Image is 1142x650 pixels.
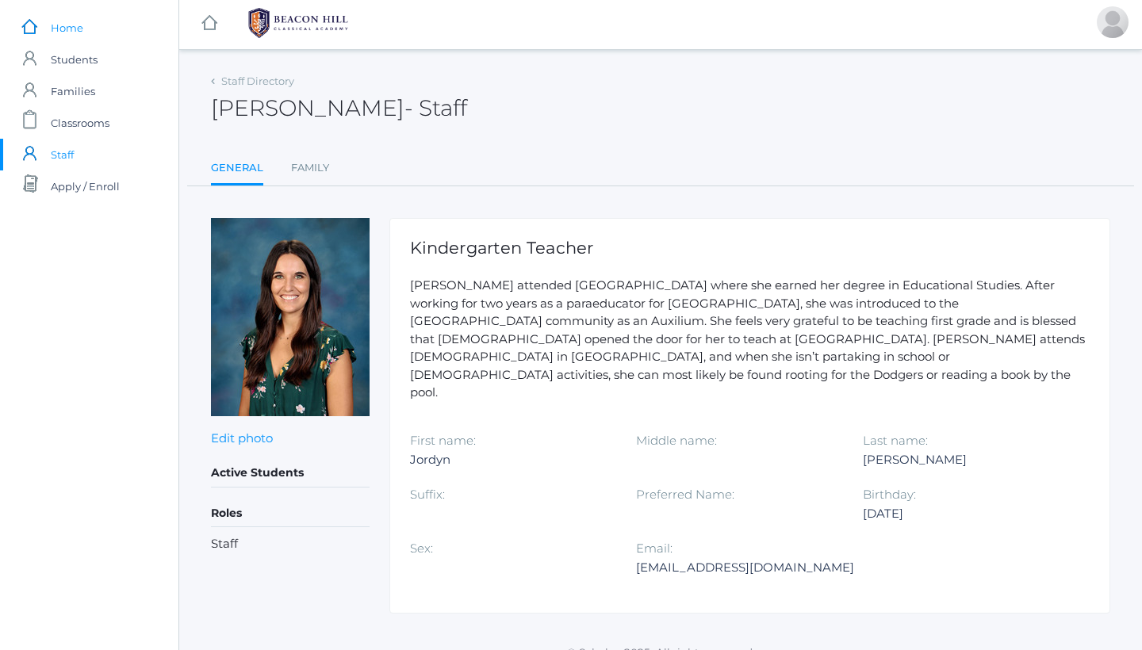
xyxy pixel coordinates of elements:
span: Students [51,44,98,75]
h5: Active Students [211,460,370,487]
span: Staff [51,139,74,170]
img: Jordyn Dewey [211,218,370,416]
a: Edit photo [211,430,273,445]
label: Birthday: [863,487,916,502]
a: Staff Directory [221,75,294,87]
span: Home [51,12,83,44]
div: Jordyn [410,450,612,469]
img: BHCALogos-05-308ed15e86a5a0abce9b8dd61676a3503ac9727e845dece92d48e8588c001991.png [239,3,358,43]
h5: Roles [211,500,370,527]
span: Apply / Enroll [51,170,120,202]
div: [EMAIL_ADDRESS][DOMAIN_NAME] [636,558,854,577]
h2: [PERSON_NAME] [211,96,467,120]
p: [PERSON_NAME] attended [GEOGRAPHIC_DATA] where she earned her degree in Educational Studies. Afte... [410,277,1090,402]
h1: Kindergarten Teacher [410,239,1090,257]
span: Classrooms [51,107,109,139]
div: [DATE] [863,504,1065,523]
div: [PERSON_NAME] [863,450,1065,469]
label: Middle name: [636,433,717,448]
div: Amanda Intlekofer [1097,6,1129,38]
span: Families [51,75,95,107]
label: Email: [636,541,673,556]
span: - Staff [404,94,467,121]
label: Sex: [410,541,433,556]
li: Staff [211,535,370,553]
label: Suffix: [410,487,445,502]
label: Preferred Name: [636,487,734,502]
label: Last name: [863,433,928,448]
a: General [211,152,263,186]
label: First name: [410,433,476,448]
a: Family [291,152,329,184]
